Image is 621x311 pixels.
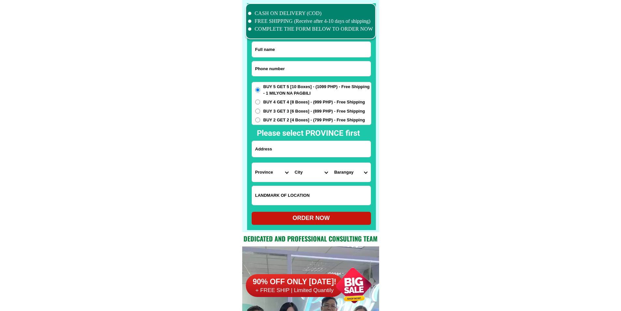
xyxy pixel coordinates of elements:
input: Input phone_number [252,61,371,76]
input: BUY 4 GET 4 [8 Boxes] - (999 PHP) - Free Shipping [255,100,260,104]
select: Select commune [331,163,370,182]
h6: + FREE SHIP | Limited Quantily [246,287,344,294]
li: CASH ON DELIVERY (COD) [248,9,373,17]
input: BUY 3 GET 3 [6 Boxes] - (899 PHP) - Free Shipping [255,109,260,114]
div: ORDER NOW [252,214,371,223]
input: Input full_name [252,42,371,57]
span: BUY 3 GET 3 [6 Boxes] - (899 PHP) - Free Shipping [263,108,365,115]
select: Select district [291,163,331,182]
input: Input LANDMARKOFLOCATION [252,186,371,205]
h6: 90% OFF ONLY [DATE]! [246,277,344,287]
span: BUY 2 GET 2 [4 Boxes] - (799 PHP) - Free Shipping [263,117,365,123]
input: BUY 5 GET 5 [10 Boxes] - (1099 PHP) - Free Shipping - 1 MILYON NA PAGBILI [255,87,260,92]
h2: Please select PROVINCE first [257,127,430,139]
span: BUY 4 GET 4 [8 Boxes] - (999 PHP) - Free Shipping [263,99,365,105]
li: COMPLETE THE FORM BELOW TO ORDER NOW [248,25,373,33]
input: BUY 2 GET 2 [4 Boxes] - (799 PHP) - Free Shipping [255,117,260,122]
input: Input address [252,141,371,157]
li: FREE SHIPPING (Receive after 4-10 days of shipping) [248,17,373,25]
span: BUY 5 GET 5 [10 Boxes] - (1099 PHP) - Free Shipping - 1 MILYON NA PAGBILI [263,84,371,96]
h2: Dedicated and professional consulting team [242,234,379,243]
select: Select province [252,163,291,182]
